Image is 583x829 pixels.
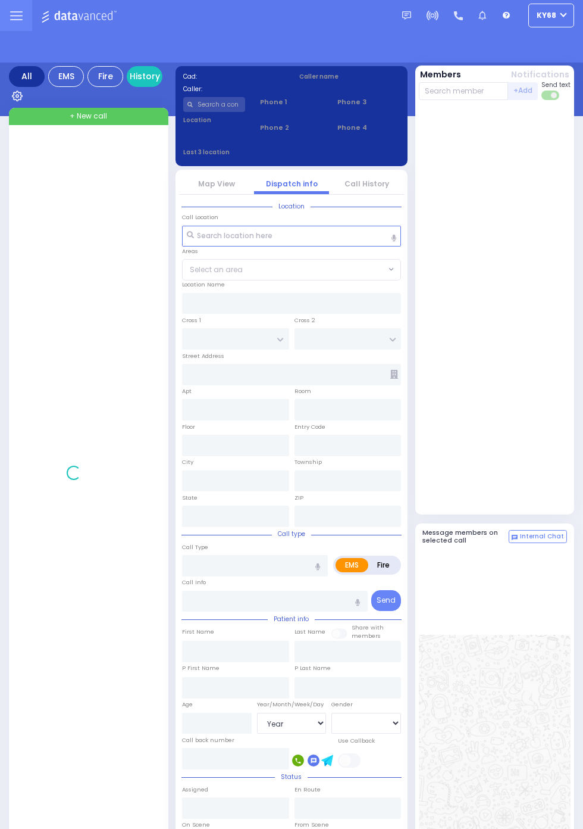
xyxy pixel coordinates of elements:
[337,123,400,133] span: Phone 4
[182,316,201,325] label: Cross 1
[182,226,401,247] input: Search location here
[371,590,401,611] button: Send
[402,11,411,20] img: message.svg
[70,111,107,121] span: + New call
[272,202,311,211] span: Location
[266,179,318,189] a: Dispatch info
[183,72,284,81] label: Cad:
[294,316,315,325] label: Cross 2
[294,628,325,636] label: Last Name
[182,736,234,744] label: Call back number
[183,97,246,112] input: Search a contact
[294,387,311,395] label: Room
[182,578,206,587] label: Call Info
[182,786,208,794] label: Assigned
[294,786,321,794] label: En Route
[420,68,461,81] button: Members
[260,97,322,107] span: Phone 1
[390,370,398,379] span: Other building occupants
[294,423,325,431] label: Entry Code
[275,772,308,781] span: Status
[9,66,45,87] div: All
[511,68,569,81] button: Notifications
[509,530,567,543] button: Internal Chat
[260,123,322,133] span: Phone 2
[182,387,192,395] label: Apt
[182,821,210,829] label: On Scene
[512,535,518,541] img: comment-alt.png
[537,10,556,21] span: ky68
[352,632,381,640] span: members
[190,264,243,275] span: Select an area
[541,80,571,89] span: Send text
[182,247,198,255] label: Areas
[41,8,120,23] img: Logo
[127,66,162,87] a: History
[182,494,198,502] label: State
[182,213,218,222] label: Call Location
[198,179,235,189] a: Map View
[182,664,220,672] label: P First Name
[294,821,329,829] label: From Scene
[520,532,564,541] span: Internal Chat
[419,82,509,100] input: Search member
[182,543,208,551] label: Call Type
[337,97,400,107] span: Phone 3
[331,700,353,709] label: Gender
[182,700,193,709] label: Age
[183,148,292,157] label: Last 3 location
[422,529,509,544] h5: Message members on selected call
[182,352,224,360] label: Street Address
[528,4,574,27] button: ky68
[272,529,311,538] span: Call type
[87,66,123,87] div: Fire
[336,558,368,572] label: EMS
[352,624,384,631] small: Share with
[294,494,303,502] label: ZIP
[299,72,400,81] label: Caller name
[182,423,195,431] label: Floor
[182,628,214,636] label: First Name
[294,458,322,466] label: Township
[182,458,193,466] label: City
[183,85,284,94] label: Caller:
[182,281,225,289] label: Location Name
[294,664,331,672] label: P Last Name
[48,66,84,87] div: EMS
[541,89,560,101] label: Turn off text
[257,700,327,709] div: Year/Month/Week/Day
[344,179,389,189] a: Call History
[183,116,246,124] label: Location
[338,737,375,745] label: Use Callback
[268,615,315,624] span: Patient info
[368,558,399,572] label: Fire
